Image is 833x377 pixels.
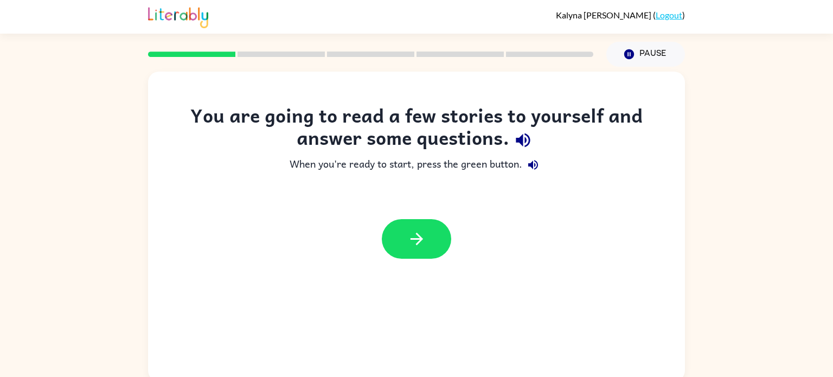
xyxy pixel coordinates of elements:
div: ( ) [556,10,685,20]
span: Kalyna [PERSON_NAME] [556,10,653,20]
button: Pause [606,42,685,67]
div: You are going to read a few stories to yourself and answer some questions. [170,104,663,154]
img: Literably [148,4,208,28]
a: Logout [656,10,682,20]
div: When you're ready to start, press the green button. [170,154,663,176]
